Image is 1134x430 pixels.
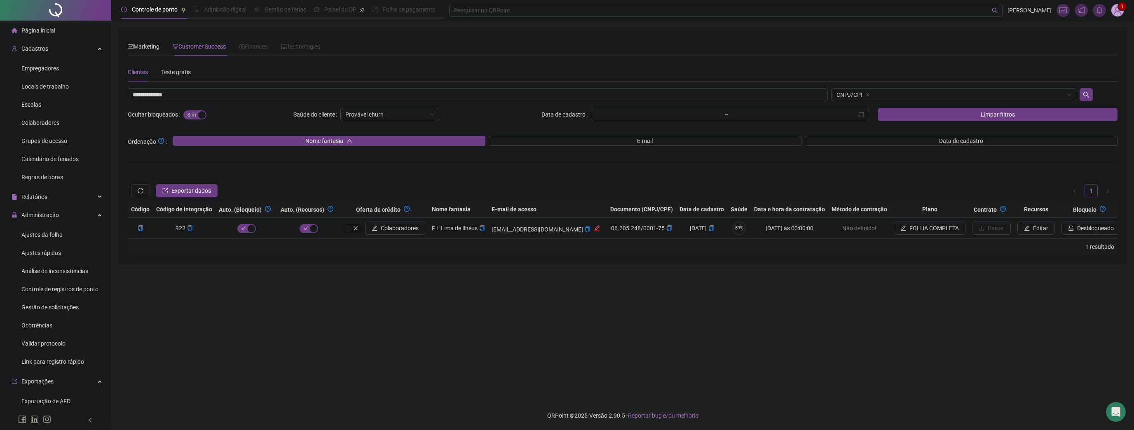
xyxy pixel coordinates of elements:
[894,222,965,235] button: FOLHA COMPLETA
[21,119,59,126] span: Colaboradores
[1106,402,1126,422] div: Open Intercom Messenger
[1061,204,1120,214] div: Bloqueio
[401,204,413,214] button: question-circle
[128,201,153,218] th: Código
[43,415,51,423] span: instagram
[162,188,168,194] span: export
[87,417,93,423] span: left
[281,204,337,214] div: Auto. (Recursos)
[732,226,746,230] span: 89%
[343,204,425,214] div: Oferta de crédito
[489,136,801,146] button: E-mail
[187,225,193,231] span: copy
[1097,204,1109,214] button: question-circle
[1061,222,1120,235] button: unlockDesbloqueado
[676,201,727,218] th: Data de cadastro
[21,304,79,311] span: Gestão de solicitações
[21,65,59,72] span: Empregadores
[21,250,61,256] span: Ajustes rápidos
[281,43,320,50] span: Technologies
[997,204,1009,214] button: question-circle
[909,224,959,233] span: FOLHA COMPLETA
[628,412,698,419] span: Reportar bug e/ou melhoria
[383,6,436,13] span: Folha de pagamento
[372,7,378,12] span: book
[12,194,17,200] span: file
[324,6,356,13] span: Painel do DP
[254,7,260,12] span: sun
[128,68,148,77] div: Clientes
[128,43,159,50] span: Marketing
[173,44,178,49] span: trophy
[585,227,590,232] span: copy
[1078,7,1085,14] span: notification
[805,136,1118,146] button: Data de cadastro
[111,401,1134,430] footer: QRPoint © 2025 - 2.90.5 -
[833,90,872,100] span: CNPJ/CPF
[828,201,890,218] th: Método de contração
[21,27,55,34] span: Página inicial
[1024,225,1030,231] span: edit
[219,204,274,214] div: Auto. (Bloqueio)
[611,225,672,231] span: 06.205.248/0001-75
[181,7,186,12] span: pushpin
[1111,4,1124,16] img: 94382
[1085,184,1098,197] li: 1
[138,188,143,194] span: sync
[727,201,751,218] th: Saúde
[492,226,583,233] span: [EMAIL_ADDRESS][DOMAIN_NAME]
[265,6,306,13] span: Gestão de férias
[30,415,39,423] span: linkedin
[836,90,864,99] span: CNPJ/CPF
[293,108,340,121] label: Saúde do cliente
[1007,6,1052,15] span: [PERSON_NAME]
[161,68,191,77] div: Teste grátis
[138,225,143,231] span: copy
[173,136,485,146] button: Nome fantasiaup
[972,204,1011,214] div: Contrato
[360,7,365,12] span: pushpin
[842,225,876,231] span: Não definido!
[262,204,274,214] button: question-circle
[1068,184,1081,197] li: Página anterior
[1118,2,1126,11] sup: Atualize o seu contato no menu Meus Dados
[239,44,245,49] span: dollar
[21,340,66,347] span: Validar protocolo
[878,108,1118,121] button: Limpar filtros
[138,224,143,233] button: copiar
[866,93,870,97] span: close
[992,7,998,14] span: search
[1100,206,1106,212] span: question-circle
[12,28,17,33] span: home
[281,44,287,49] span: laptop
[21,194,47,200] span: Relatórios
[429,201,488,218] th: Nome fantasia
[345,108,434,121] span: Provável churn
[21,83,69,90] span: Locais de trabalho
[156,184,218,197] button: Exportar dados
[305,136,343,145] span: Nome fantasia
[21,231,63,238] span: Ajustes da folha
[156,136,166,146] button: Ordenação:
[666,225,672,231] span: copy
[1101,184,1114,197] li: Próxima página
[21,212,59,218] span: Administração
[981,110,1015,119] span: Limpar filtros
[708,225,714,231] span: copy
[1085,185,1097,197] a: 1
[637,136,653,145] span: E-mail
[21,45,48,52] span: Cadastros
[1068,184,1081,197] button: left
[173,43,226,50] span: Customer Success
[158,138,164,144] span: question-circle
[21,398,70,404] span: Exportação de AFD
[128,44,134,49] span: fund
[21,286,98,292] span: Controle de registros de ponto
[314,7,319,12] span: dashboard
[328,206,333,212] span: question-circle
[187,224,193,233] button: copiar
[1000,206,1006,212] span: question-circle
[176,225,193,231] span: 922
[666,224,672,233] button: copiar
[690,225,714,231] span: [DATE]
